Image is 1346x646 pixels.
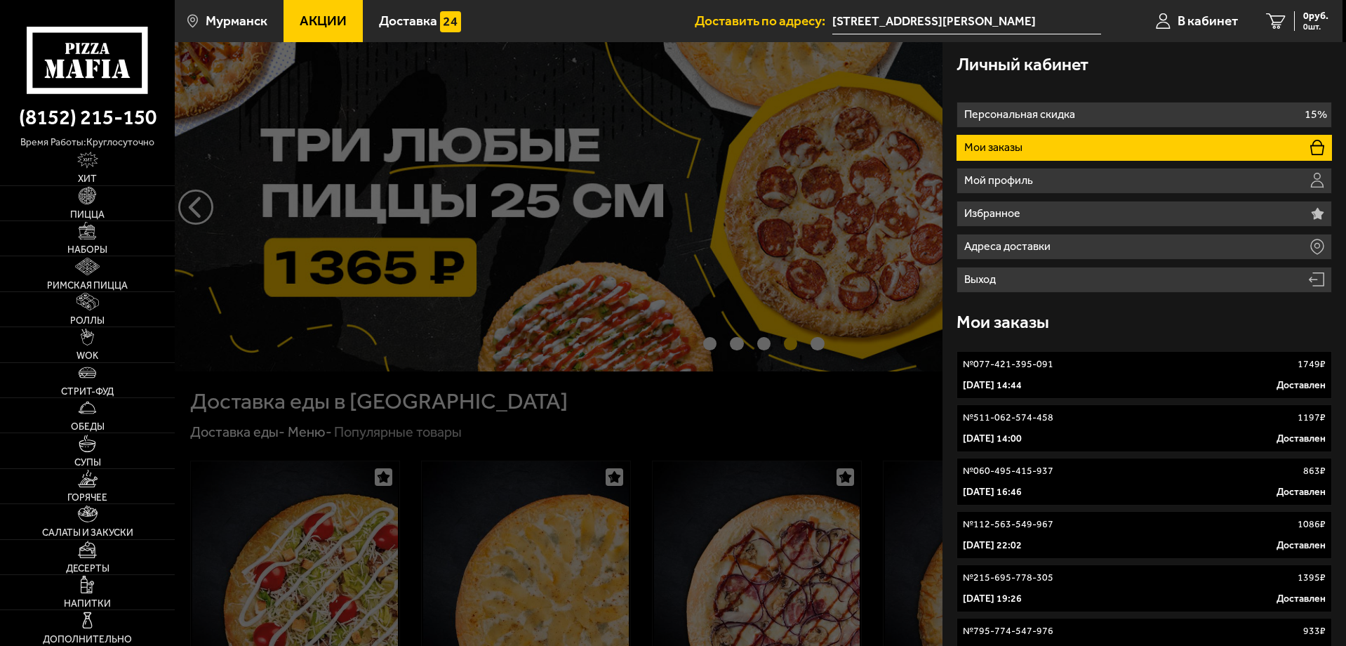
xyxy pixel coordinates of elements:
[957,404,1332,452] a: №511-062-574-4581197₽[DATE] 14:00Доставлен
[1277,592,1326,606] p: Доставлен
[74,458,101,468] span: Супы
[963,357,1053,371] p: № 077-421-395-091
[71,422,105,432] span: Обеды
[963,518,1053,532] p: № 112-563-549-967
[379,14,437,27] span: Доставка
[963,464,1053,478] p: № 060-495-415-937
[1305,109,1327,120] p: 15%
[300,14,347,27] span: Акции
[1277,378,1326,393] p: Доставлен
[957,314,1049,331] h3: Мои заказы
[1277,432,1326,446] p: Доставлен
[957,458,1332,506] a: №060-495-415-937863₽[DATE] 16:46Доставлен
[66,564,109,574] span: Десерты
[47,281,128,291] span: Римская пицца
[1298,571,1326,585] p: 1395 ₽
[957,511,1332,559] a: №112-563-549-9671086₽[DATE] 22:02Доставлен
[964,274,999,285] p: Выход
[832,8,1102,34] input: Ваш адрес доставки
[67,493,107,503] span: Горячее
[70,210,105,220] span: Пицца
[67,245,107,255] span: Наборы
[1277,539,1326,553] p: Доставлен
[1298,357,1326,371] p: 1749 ₽
[963,592,1022,606] p: [DATE] 19:26
[964,208,1024,219] p: Избранное
[963,624,1053,638] p: № 795-774-547-976
[1303,22,1328,31] span: 0 шт.
[76,351,98,361] span: WOK
[1303,464,1326,478] p: 863 ₽
[964,175,1037,186] p: Мой профиль
[963,539,1022,553] p: [DATE] 22:02
[957,56,1088,74] h3: Личный кабинет
[1178,14,1238,27] span: В кабинет
[206,14,267,27] span: Мурманск
[964,142,1026,153] p: Мои заказы
[964,241,1054,252] p: Адреса доставки
[42,528,133,538] span: Салаты и закуски
[78,174,97,184] span: Хит
[1298,518,1326,532] p: 1086 ₽
[963,571,1053,585] p: № 215-695-778-305
[1298,411,1326,425] p: 1197 ₽
[964,109,1079,120] p: Персональная скидка
[1303,11,1328,21] span: 0 руб.
[61,387,114,397] span: Стрит-фуд
[957,351,1332,399] a: №077-421-395-0911749₽[DATE] 14:44Доставлен
[963,411,1053,425] p: № 511-062-574-458
[43,635,132,645] span: Дополнительно
[957,565,1332,612] a: №215-695-778-3051395₽[DATE] 19:26Доставлен
[1277,485,1326,499] p: Доставлен
[440,11,461,32] img: 15daf4d41897b9f0e9f617042186c801.svg
[70,316,105,326] span: Роллы
[963,485,1022,499] p: [DATE] 16:46
[963,378,1022,393] p: [DATE] 14:44
[963,432,1022,446] p: [DATE] 14:00
[1303,624,1326,638] p: 933 ₽
[832,8,1102,34] span: улица Зои Космодемьянской, 29
[695,14,832,27] span: Доставить по адресу:
[64,599,111,609] span: Напитки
